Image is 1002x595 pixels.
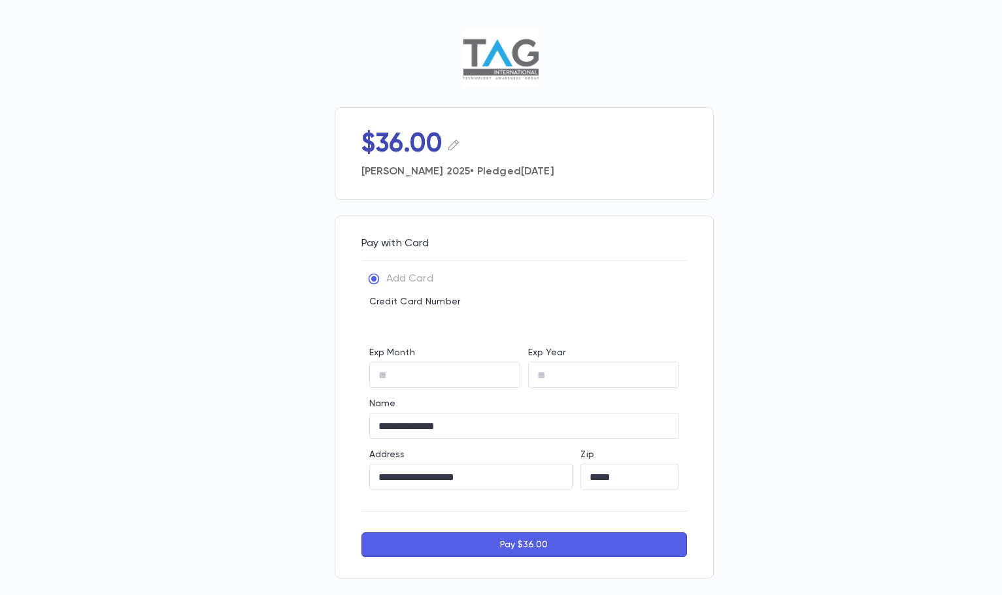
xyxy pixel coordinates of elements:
label: Address [369,449,405,460]
button: Pay $36.00 [361,532,687,557]
img: TAG Lakewood [463,29,539,88]
label: Zip [580,449,593,460]
label: Exp Month [369,347,415,358]
p: [PERSON_NAME] 2025 • Pledged [DATE] [361,160,687,178]
p: Pay with Card [361,237,687,250]
label: Exp Year [528,347,566,358]
iframe: card [369,311,679,337]
p: $36.00 [361,129,443,160]
label: Name [369,398,396,409]
p: Credit Card Number [369,297,679,307]
p: Add Card [386,272,433,285]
